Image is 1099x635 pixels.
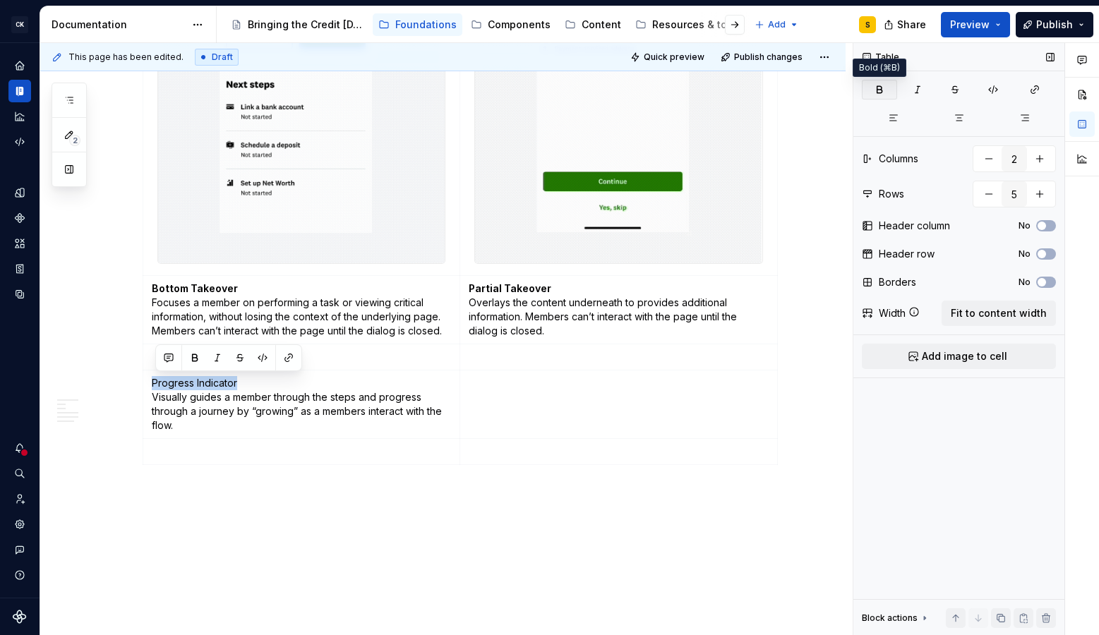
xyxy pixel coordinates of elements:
[69,135,80,146] span: 2
[8,283,31,306] a: Data sources
[862,612,918,624] div: Block actions
[950,18,990,32] span: Preview
[768,19,786,30] span: Add
[13,610,27,624] svg: Supernova Logo
[879,219,950,233] div: Header column
[8,80,31,102] a: Documentation
[897,18,926,32] span: Share
[922,349,1007,363] span: Add image to cell
[1016,12,1093,37] button: Publish
[879,152,918,166] div: Columns
[879,275,916,289] div: Borders
[750,15,803,35] button: Add
[652,18,742,32] div: Resources & tools
[8,488,31,510] a: Invite team
[865,19,870,30] div: S
[11,16,28,33] div: CK
[8,131,31,153] a: Code automation
[942,301,1056,326] button: Fit to content width
[152,282,452,338] p: Focuses a member on performing a task or viewing critical information, without losing the context...
[853,59,906,77] div: Bold (⌘B)
[152,282,238,294] strong: Bottom Takeover
[8,538,31,561] button: Contact support
[8,513,31,536] a: Settings
[248,18,364,32] div: Bringing the Credit [DATE] brand to life across products
[626,47,711,67] button: Quick preview
[879,247,935,261] div: Header row
[52,18,185,32] div: Documentation
[8,232,31,255] a: Assets
[582,18,621,32] div: Content
[488,18,551,32] div: Components
[3,9,37,40] button: CK
[225,13,370,36] a: Bringing the Credit [DATE] brand to life across products
[951,306,1047,320] span: Fit to content width
[8,105,31,128] a: Analytics
[469,282,551,294] strong: Partial Takeover
[734,52,803,63] span: Publish changes
[1019,277,1031,288] label: No
[862,344,1056,369] button: Add image to cell
[152,376,452,433] p: Progress Indicator Visually guides a member through the steps and progress through a journey by “...
[8,258,31,280] a: Storybook stories
[8,54,31,77] a: Home
[212,52,233,63] span: Draft
[8,462,31,485] button: Search ⌘K
[630,13,747,36] a: Resources & tools
[1019,248,1031,260] label: No
[941,12,1010,37] button: Preview
[8,207,31,229] a: Components
[559,13,627,36] a: Content
[469,282,769,338] p: Overlays the content underneath to provides additional information. Members can’t interact with t...
[877,12,935,37] button: Share
[1019,220,1031,231] label: No
[8,181,31,204] a: Design tokens
[68,52,184,63] span: This page has been edited.
[879,187,904,201] div: Rows
[862,608,930,628] div: Block actions
[465,13,556,36] a: Components
[395,18,457,32] div: Foundations
[716,47,809,67] button: Publish changes
[8,437,31,459] button: Notifications
[879,306,906,320] div: Width
[225,11,747,39] div: Page tree
[1036,18,1073,32] span: Publish
[373,13,462,36] a: Foundations
[644,52,704,63] span: Quick preview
